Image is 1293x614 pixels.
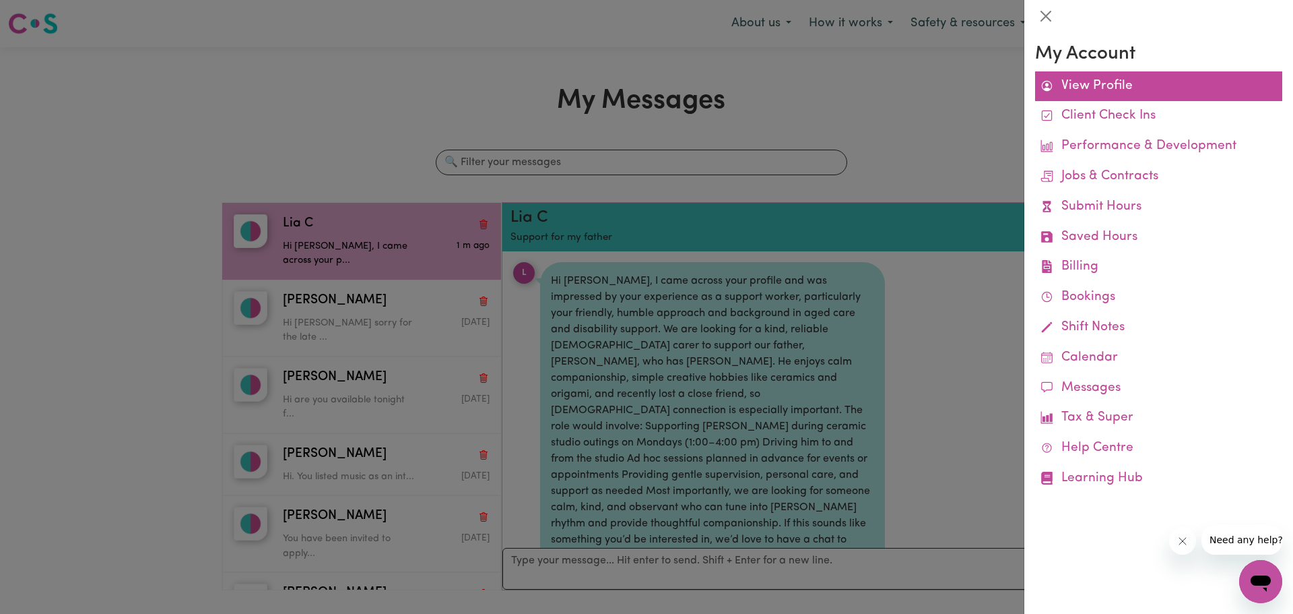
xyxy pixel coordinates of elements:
button: Close [1035,5,1057,27]
a: Messages [1035,373,1282,404]
a: Submit Hours [1035,192,1282,222]
iframe: Close message [1169,528,1196,555]
iframe: Message from company [1201,525,1282,555]
h3: My Account [1035,43,1282,66]
a: Shift Notes [1035,313,1282,343]
a: Calendar [1035,343,1282,373]
span: Need any help? [8,9,81,20]
a: View Profile [1035,71,1282,102]
a: Client Check Ins [1035,101,1282,131]
a: Learning Hub [1035,464,1282,494]
a: Help Centre [1035,433,1282,464]
a: Jobs & Contracts [1035,162,1282,192]
a: Tax & Super [1035,403,1282,433]
iframe: Button to launch messaging window [1239,560,1282,603]
a: Billing [1035,252,1282,282]
a: Performance & Development [1035,131,1282,162]
a: Bookings [1035,282,1282,313]
a: Saved Hours [1035,222,1282,253]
